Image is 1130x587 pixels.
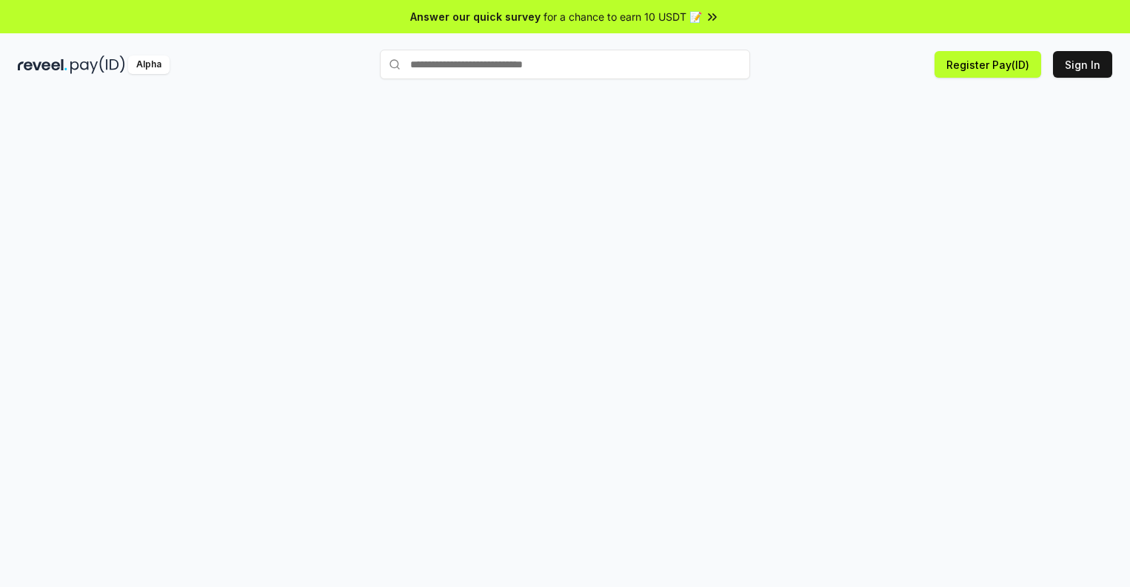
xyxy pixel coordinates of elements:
[70,56,125,74] img: pay_id
[1053,51,1112,78] button: Sign In
[410,9,541,24] span: Answer our quick survey
[935,51,1041,78] button: Register Pay(ID)
[18,56,67,74] img: reveel_dark
[544,9,702,24] span: for a chance to earn 10 USDT 📝
[128,56,170,74] div: Alpha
